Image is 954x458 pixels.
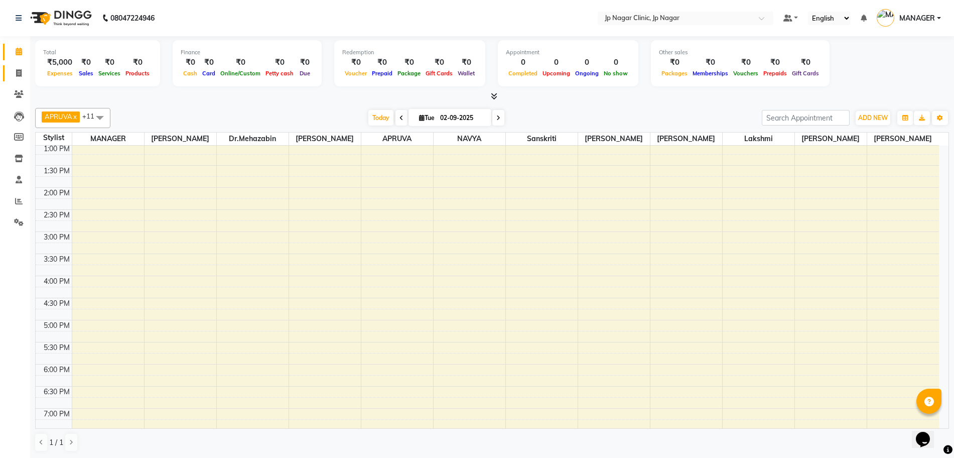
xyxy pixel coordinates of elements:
[200,57,218,68] div: ₹0
[437,110,487,126] input: 2025-09-02
[540,57,573,68] div: 0
[506,48,630,57] div: Appointment
[42,166,72,176] div: 1:30 PM
[690,70,731,77] span: Memberships
[42,254,72,265] div: 3:30 PM
[217,133,289,145] span: Dr.Mehazabin
[434,133,505,145] span: NAVYA
[789,57,822,68] div: ₹0
[789,70,822,77] span: Gift Cards
[506,133,578,145] span: sanskriti
[423,70,455,77] span: Gift Cards
[601,70,630,77] span: No show
[506,57,540,68] div: 0
[795,133,867,145] span: [PERSON_NAME]
[263,57,296,68] div: ₹0
[455,57,477,68] div: ₹0
[200,70,218,77] span: Card
[43,48,152,57] div: Total
[42,144,72,154] div: 1:00 PM
[42,365,72,375] div: 6:00 PM
[659,57,690,68] div: ₹0
[659,48,822,57] div: Other sales
[723,133,794,145] span: lakshmi
[72,112,77,121] a: x
[42,387,72,397] div: 6:30 PM
[731,70,761,77] span: Vouchers
[297,70,313,77] span: Due
[145,133,216,145] span: [PERSON_NAME]
[650,133,722,145] span: [PERSON_NAME]
[42,298,72,309] div: 4:30 PM
[690,57,731,68] div: ₹0
[76,57,96,68] div: ₹0
[368,110,393,126] span: Today
[96,57,123,68] div: ₹0
[296,57,314,68] div: ₹0
[110,4,155,32] b: 08047224946
[43,57,76,68] div: ₹5,000
[42,232,72,243] div: 3:00 PM
[96,70,123,77] span: Services
[899,13,935,24] span: MANAGER
[578,133,650,145] span: [PERSON_NAME]
[76,70,96,77] span: Sales
[45,70,75,77] span: Expenses
[601,57,630,68] div: 0
[82,112,102,120] span: +11
[395,70,423,77] span: Package
[659,70,690,77] span: Packages
[761,70,789,77] span: Prepaids
[912,418,944,448] iframe: chat widget
[856,111,890,125] button: ADD NEW
[573,57,601,68] div: 0
[455,70,477,77] span: Wallet
[42,342,72,353] div: 5:30 PM
[342,48,477,57] div: Redemption
[181,70,200,77] span: Cash
[858,114,888,122] span: ADD NEW
[42,188,72,198] div: 2:00 PM
[369,70,395,77] span: Prepaid
[45,112,72,121] span: APRUVA
[42,320,72,331] div: 5:00 PM
[49,437,63,448] span: 1 / 1
[423,57,455,68] div: ₹0
[123,57,152,68] div: ₹0
[36,133,72,143] div: Stylist
[573,70,601,77] span: Ongoing
[761,57,789,68] div: ₹0
[42,276,72,287] div: 4:00 PM
[731,57,761,68] div: ₹0
[342,70,369,77] span: Voucher
[181,57,200,68] div: ₹0
[218,70,263,77] span: Online/Custom
[877,9,894,27] img: MANAGER
[506,70,540,77] span: Completed
[218,57,263,68] div: ₹0
[42,210,72,220] div: 2:30 PM
[395,57,423,68] div: ₹0
[181,48,314,57] div: Finance
[762,110,850,126] input: Search Appointment
[417,114,437,122] span: Tue
[263,70,296,77] span: Petty cash
[123,70,152,77] span: Products
[342,57,369,68] div: ₹0
[369,57,395,68] div: ₹0
[42,409,72,419] div: 7:00 PM
[867,133,939,145] span: [PERSON_NAME]
[26,4,94,32] img: logo
[289,133,361,145] span: [PERSON_NAME]
[540,70,573,77] span: Upcoming
[72,133,144,145] span: MANAGER
[361,133,433,145] span: APRUVA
